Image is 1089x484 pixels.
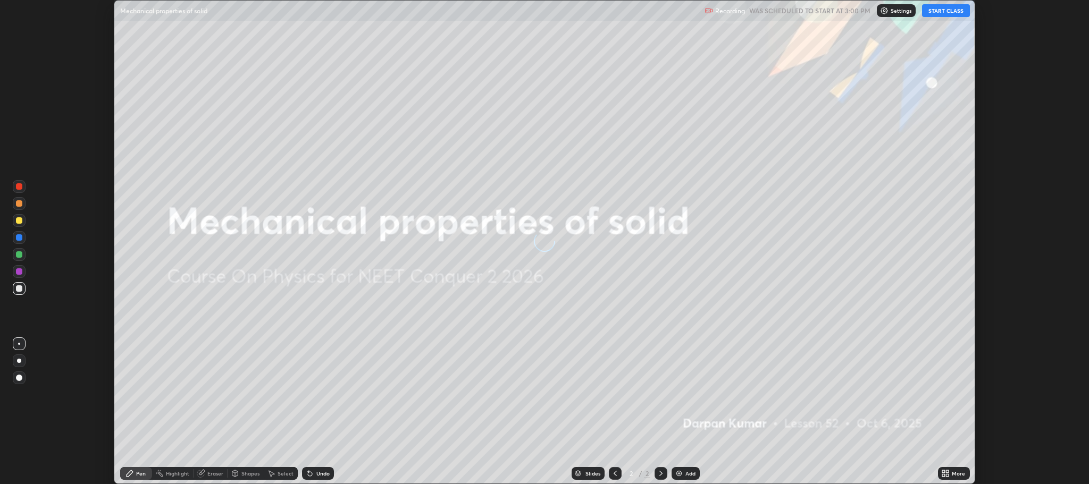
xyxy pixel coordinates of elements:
div: Select [278,471,294,476]
div: Slides [585,471,600,476]
div: Add [685,471,696,476]
img: add-slide-button [675,469,683,478]
div: More [952,471,965,476]
img: recording.375f2c34.svg [705,6,713,15]
div: Undo [316,471,330,476]
button: START CLASS [922,4,970,17]
p: Settings [891,8,911,13]
p: Mechanical properties of solid [120,6,207,15]
div: / [639,470,642,477]
div: Pen [136,471,146,476]
div: 2 [644,469,650,478]
img: class-settings-icons [880,6,889,15]
p: Recording [715,7,745,15]
h5: WAS SCHEDULED TO START AT 3:00 PM [749,6,870,15]
div: Highlight [166,471,189,476]
div: Eraser [207,471,223,476]
div: Shapes [241,471,259,476]
div: 2 [626,470,636,477]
